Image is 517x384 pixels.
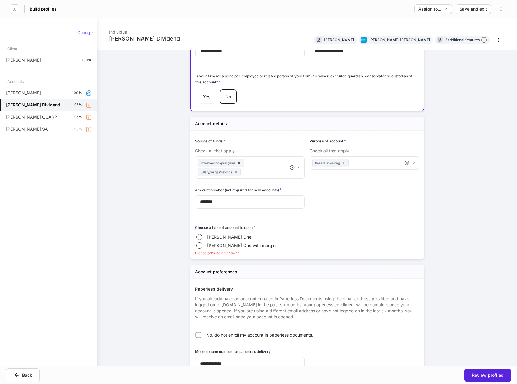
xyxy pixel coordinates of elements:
p: [PERSON_NAME] [6,57,41,63]
h5: Account details [195,121,227,127]
p: [PERSON_NAME] [6,90,41,96]
span: General investing [315,161,340,165]
h6: Choose a type of account to open [195,224,255,230]
div: Paperless delivery [195,286,419,292]
button: Review profiles [464,369,511,382]
div: Purpose of account [310,138,419,144]
button: Save and exit [456,4,491,14]
button: Assign to... [414,4,452,14]
h5: Account preferences [195,269,237,275]
div: Client [7,44,17,54]
p: 95% [74,103,82,107]
h6: Mobile phone number for paperless delivery [195,349,271,354]
div: Individual [109,25,180,35]
p: 100% [82,58,92,63]
div: Source of funds [195,138,305,144]
span: [PERSON_NAME] One [207,234,251,240]
div: 3 additional features [445,37,487,43]
div: [PERSON_NAME] Dividend [109,35,180,42]
span: [PERSON_NAME] One with margin [207,242,276,249]
span: Investment capital gains [201,161,235,165]
p: 100% [72,90,82,95]
h5: [PERSON_NAME] Dividend [6,102,60,108]
img: charles-schwab-BFYFdbvS.png [361,37,367,43]
h6: Account number (not required for new accounts) [195,187,282,193]
p: [PERSON_NAME] QGARP [6,114,57,120]
div: Assign to... [418,7,448,11]
h6: Is your firm (or a principal, employee or related person of your firm) an owner, executor, guardi... [195,73,419,85]
span: Salary/wages/savings [201,170,232,174]
button: Back [6,368,40,382]
div: [PERSON_NAME] [PERSON_NAME] [369,37,430,43]
div: Review profiles [472,373,503,377]
div: Accounts [7,76,24,87]
div: Check all that apply. [310,144,419,154]
div: Check all that apply. [195,144,305,154]
span: No, do not enroll my account in paperless documents. [206,332,313,338]
div: Back [14,372,32,378]
div: Save and exit [459,7,487,11]
p: [PERSON_NAME] SA [6,126,48,132]
div: Change [77,31,93,35]
div: If you already have an account enrolled in Paperless Documents using the email address provided a... [195,292,419,320]
p: Please provide an answer. [195,251,419,255]
div: [PERSON_NAME] [324,37,354,43]
h5: Build profiles [30,6,57,12]
p: 95% [74,127,82,132]
p: 95% [74,115,82,119]
button: Change [73,28,97,37]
